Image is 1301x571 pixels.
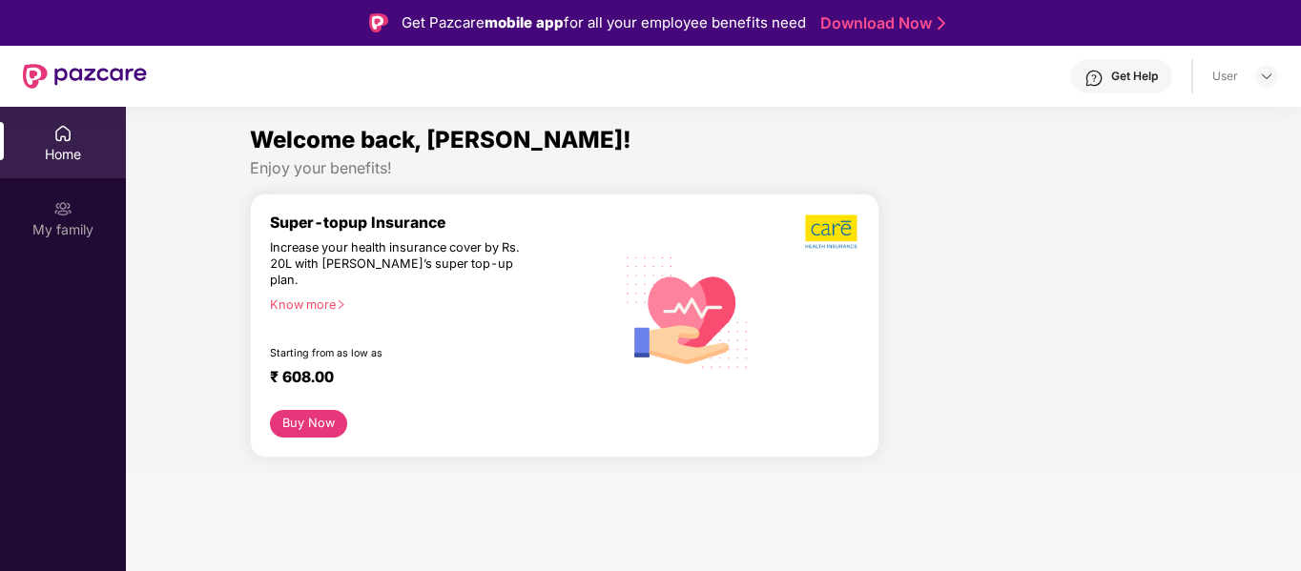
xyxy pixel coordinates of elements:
div: Get Help [1111,69,1158,84]
div: Know more [270,297,603,311]
button: Buy Now [270,410,347,438]
img: svg+xml;base64,PHN2ZyBpZD0iSGVscC0zMngzMiIgeG1sbnM9Imh0dHA6Ly93d3cudzMub3JnLzIwMDAvc3ZnIiB3aWR0aD... [1084,69,1104,88]
div: Get Pazcare for all your employee benefits need [402,11,806,34]
div: Starting from as low as [270,347,533,360]
div: ₹ 608.00 [270,368,595,391]
img: Stroke [938,13,945,33]
span: right [336,299,346,310]
strong: mobile app [485,13,564,31]
img: b5dec4f62d2307b9de63beb79f102df3.png [805,214,859,250]
img: svg+xml;base64,PHN2ZyB4bWxucz0iaHR0cDovL3d3dy53My5vcmcvMjAwMC9zdmciIHhtbG5zOnhsaW5rPSJodHRwOi8vd3... [614,236,762,386]
img: Logo [369,13,388,32]
img: New Pazcare Logo [23,64,147,89]
div: Increase your health insurance cover by Rs. 20L with [PERSON_NAME]’s super top-up plan. [270,240,531,289]
div: User [1212,69,1238,84]
img: svg+xml;base64,PHN2ZyBpZD0iRHJvcGRvd24tMzJ4MzIiIHhtbG5zPSJodHRwOi8vd3d3LnczLm9yZy8yMDAwL3N2ZyIgd2... [1259,69,1274,84]
span: Welcome back, [PERSON_NAME]! [250,126,631,153]
div: Enjoy your benefits! [250,158,1177,178]
a: Download Now [820,13,940,33]
div: Super-topup Insurance [270,214,614,232]
img: svg+xml;base64,PHN2ZyBpZD0iSG9tZSIgeG1sbnM9Imh0dHA6Ly93d3cudzMub3JnLzIwMDAvc3ZnIiB3aWR0aD0iMjAiIG... [53,124,72,143]
img: svg+xml;base64,PHN2ZyB3aWR0aD0iMjAiIGhlaWdodD0iMjAiIHZpZXdCb3g9IjAgMCAyMCAyMCIgZmlsbD0ibm9uZSIgeG... [53,199,72,218]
